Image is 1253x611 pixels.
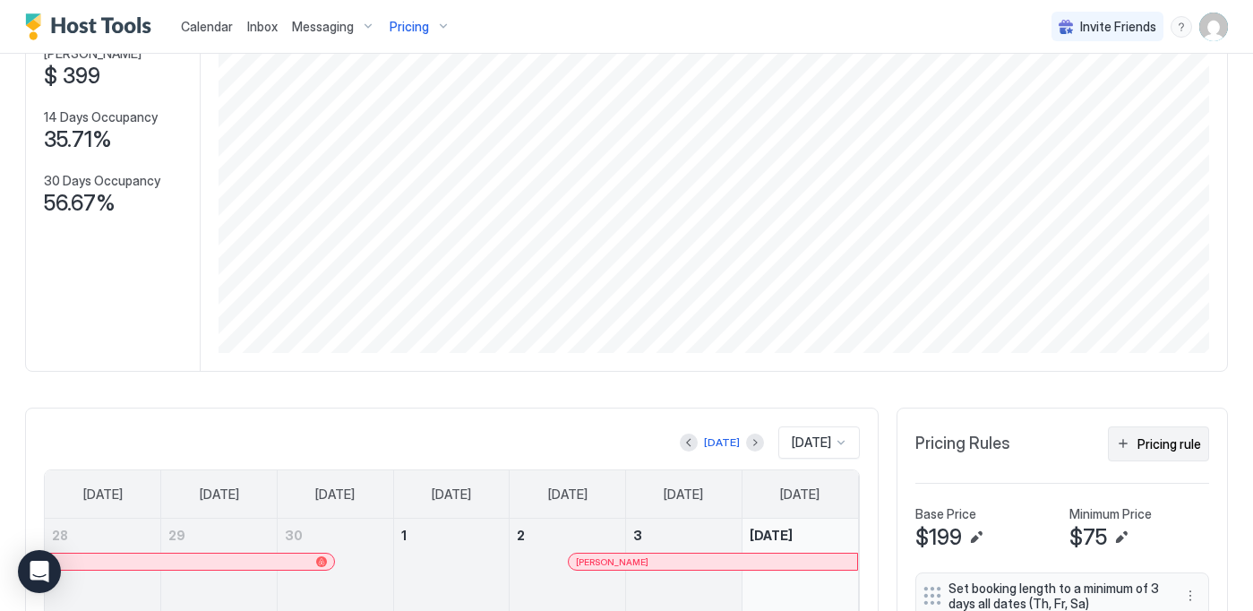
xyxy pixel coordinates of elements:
[181,17,233,36] a: Calendar
[680,434,698,452] button: Previous month
[1069,506,1152,522] span: Minimum Price
[780,486,820,503] span: [DATE]
[401,528,407,543] span: 1
[517,528,525,543] span: 2
[168,528,185,543] span: 29
[742,519,858,552] a: October 4, 2025
[965,527,987,548] button: Edit
[44,126,112,153] span: 35.71%
[1199,13,1228,41] div: User profile
[510,519,625,552] a: October 2, 2025
[664,486,703,503] span: [DATE]
[394,519,510,552] a: October 1, 2025
[915,524,962,551] span: $199
[915,434,1010,454] span: Pricing Rules
[182,470,257,519] a: Monday
[646,470,721,519] a: Friday
[1080,19,1156,35] span: Invite Friends
[1180,585,1201,607] button: More options
[792,435,831,451] span: [DATE]
[1180,585,1201,607] div: menu
[633,528,642,543] span: 3
[52,528,68,543] span: 28
[746,434,764,452] button: Next month
[576,556,648,568] span: [PERSON_NAME]
[1137,435,1201,453] div: Pricing rule
[44,63,100,90] span: $ 399
[44,173,160,189] span: 30 Days Occupancy
[247,19,278,34] span: Inbox
[45,519,160,552] a: September 28, 2025
[1069,524,1107,551] span: $75
[762,470,837,519] a: Saturday
[247,17,278,36] a: Inbox
[704,435,740,451] div: [DATE]
[285,528,303,543] span: 30
[548,486,588,503] span: [DATE]
[278,519,393,552] a: September 30, 2025
[161,519,277,552] a: September 29, 2025
[432,486,471,503] span: [DATE]
[181,19,233,34] span: Calendar
[315,486,355,503] span: [DATE]
[65,470,141,519] a: Sunday
[44,190,116,217] span: 56.67%
[626,519,742,552] a: October 3, 2025
[292,19,354,35] span: Messaging
[1108,426,1209,461] button: Pricing rule
[1111,527,1132,548] button: Edit
[414,470,489,519] a: Wednesday
[200,486,239,503] span: [DATE]
[297,470,373,519] a: Tuesday
[576,556,850,568] div: [PERSON_NAME]
[390,19,429,35] span: Pricing
[18,550,61,593] div: Open Intercom Messenger
[750,528,793,543] span: [DATE]
[44,109,158,125] span: 14 Days Occupancy
[1171,16,1192,38] div: menu
[915,506,976,522] span: Base Price
[25,13,159,40] a: Host Tools Logo
[701,432,742,453] button: [DATE]
[530,470,605,519] a: Thursday
[83,486,123,503] span: [DATE]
